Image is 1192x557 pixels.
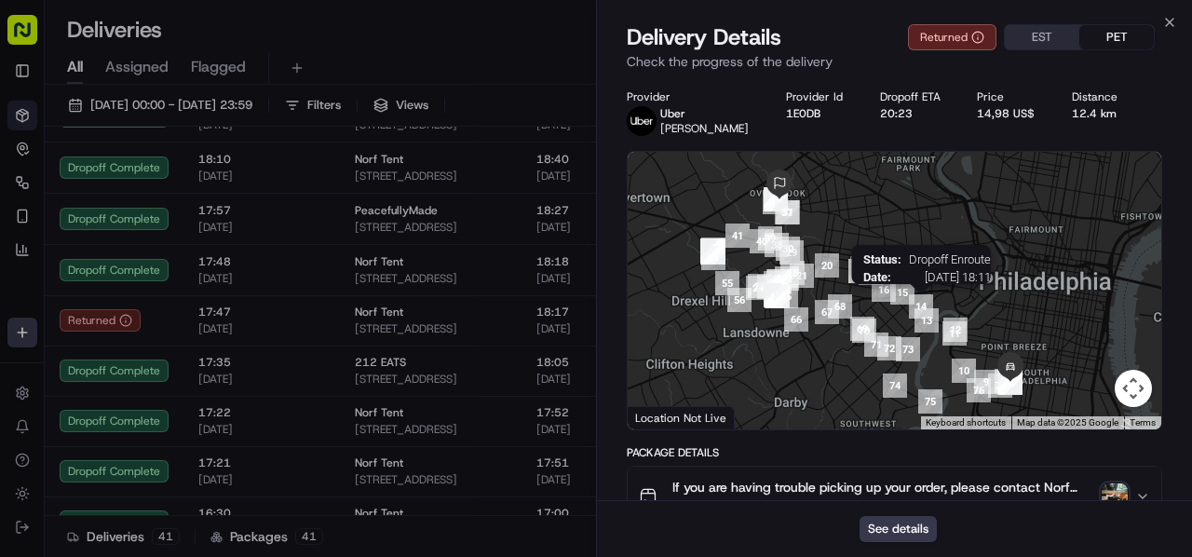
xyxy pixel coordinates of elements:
[864,270,903,309] div: 16
[1079,25,1154,49] button: PET
[807,292,847,332] div: 67
[19,74,339,103] p: Welcome 👋
[755,183,794,222] div: 32
[628,406,735,429] div: Location Not Live
[977,89,1042,104] div: Price
[694,232,733,271] div: 52
[782,256,821,295] div: 21
[1130,417,1156,428] a: Terms (opens in new tab)
[157,271,172,286] div: 💻
[911,382,950,421] div: 75
[750,267,789,306] div: 57
[862,252,901,266] span: Status :
[627,445,1162,460] div: Package Details
[987,361,1026,401] div: 8
[1017,417,1118,428] span: Map data ©2025 Google
[901,287,941,326] div: 14
[977,106,1042,121] div: 14,98 US$
[627,22,781,52] span: Delivery Details
[693,231,732,270] div: 50
[672,496,1094,515] span: 28,48 US$
[908,24,996,50] button: Returned
[1072,89,1125,104] div: Distance
[860,516,937,542] button: See details
[1005,25,1079,49] button: EST
[875,366,914,405] div: 74
[708,264,747,303] div: 55
[720,280,759,319] div: 56
[694,238,733,278] div: 54
[907,301,946,340] div: 13
[959,371,998,410] div: 76
[936,310,975,349] div: 12
[693,233,732,272] div: 53
[862,270,890,284] span: Date :
[627,89,756,104] div: Provider
[19,18,56,55] img: Nash
[857,325,896,364] div: 71
[768,229,807,268] div: 30
[898,270,990,284] span: [DATE] 18:11
[742,222,781,261] div: 40
[37,269,142,288] span: Knowledge Base
[672,478,1094,496] span: If you are having trouble picking up your order, please contact Norf Tent for pickup at 267764949...
[1102,483,1128,509] img: photo_proof_of_delivery image
[756,276,795,315] div: 63
[317,183,339,205] button: Start new chat
[63,177,305,196] div: Start new chat
[773,253,812,292] div: 28
[766,277,806,316] div: 65
[11,262,150,295] a: 📗Knowledge Base
[150,262,306,295] a: 💻API Documentation
[63,196,236,211] div: We're available if you need us!
[1115,370,1152,407] button: Map camera controls
[758,277,797,316] div: 64
[718,216,757,255] div: 41
[660,106,749,121] p: Uber
[751,219,790,258] div: 39
[627,52,1162,71] p: Check the progress of the delivery
[944,351,983,390] div: 10
[926,416,1006,429] button: Keyboard shortcuts
[888,330,928,369] div: 73
[756,180,795,219] div: 36
[1072,106,1125,121] div: 12.4 km
[786,106,820,121] button: 1E0DB
[757,225,796,265] div: 38
[843,309,882,348] div: 69
[820,287,860,326] div: 68
[694,230,733,269] div: 44
[777,300,816,339] div: 66
[807,246,847,285] div: 20
[19,271,34,286] div: 📗
[131,314,225,329] a: Powered byPylon
[48,119,335,139] input: Got a question? Start typing here...
[768,193,807,232] div: 31
[628,467,1161,526] button: If you are having trouble picking up your order, please contact Norf Tent for pickup at 267764949...
[767,193,806,232] div: 37
[880,89,948,104] div: Dropoff ETA
[908,252,990,266] span: Dropoff Enroute
[772,233,811,272] div: 29
[880,106,948,121] div: 20:23
[176,269,299,288] span: API Documentation
[967,362,1006,401] div: 9
[660,121,749,136] span: [PERSON_NAME]
[632,405,694,429] img: Google
[981,366,1020,405] div: 77
[756,264,795,303] div: 25
[845,311,884,350] div: 70
[786,89,850,104] div: Provider Id
[19,177,52,211] img: 1736555255976-a54dd68f-1ca7-489b-9aae-adbdc363a1c4
[627,106,657,136] img: uber-new-logo.jpeg
[632,405,694,429] a: Open this area in Google Maps (opens a new window)
[185,315,225,329] span: Pylon
[870,329,909,368] div: 72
